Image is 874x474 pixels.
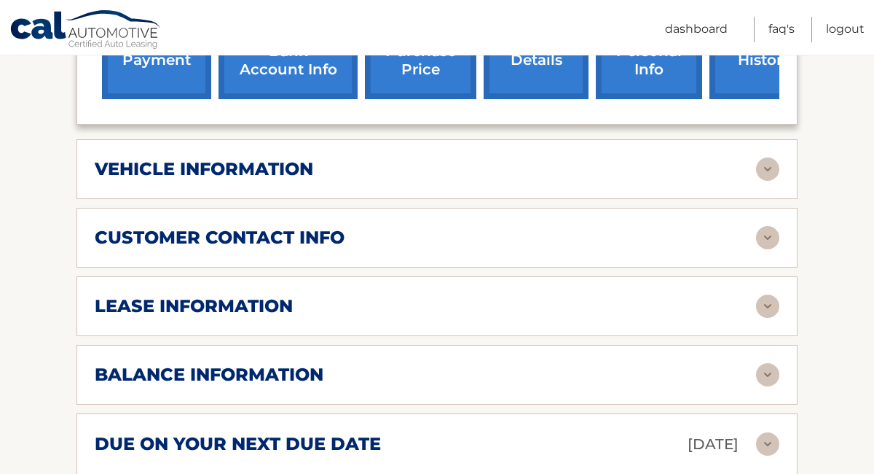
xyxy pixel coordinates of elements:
h2: balance information [95,364,323,386]
img: accordion-rest.svg [756,226,779,249]
h2: vehicle information [95,158,313,180]
img: accordion-rest.svg [756,363,779,386]
img: accordion-rest.svg [756,432,779,456]
p: [DATE] [688,432,739,457]
h2: lease information [95,295,293,317]
a: FAQ's [768,17,795,42]
a: Dashboard [665,17,728,42]
a: Logout [826,17,865,42]
img: accordion-rest.svg [756,158,779,181]
img: accordion-rest.svg [756,295,779,318]
h2: due on your next due date [95,433,381,455]
h2: customer contact info [95,227,345,249]
a: Cal Automotive [9,9,162,52]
